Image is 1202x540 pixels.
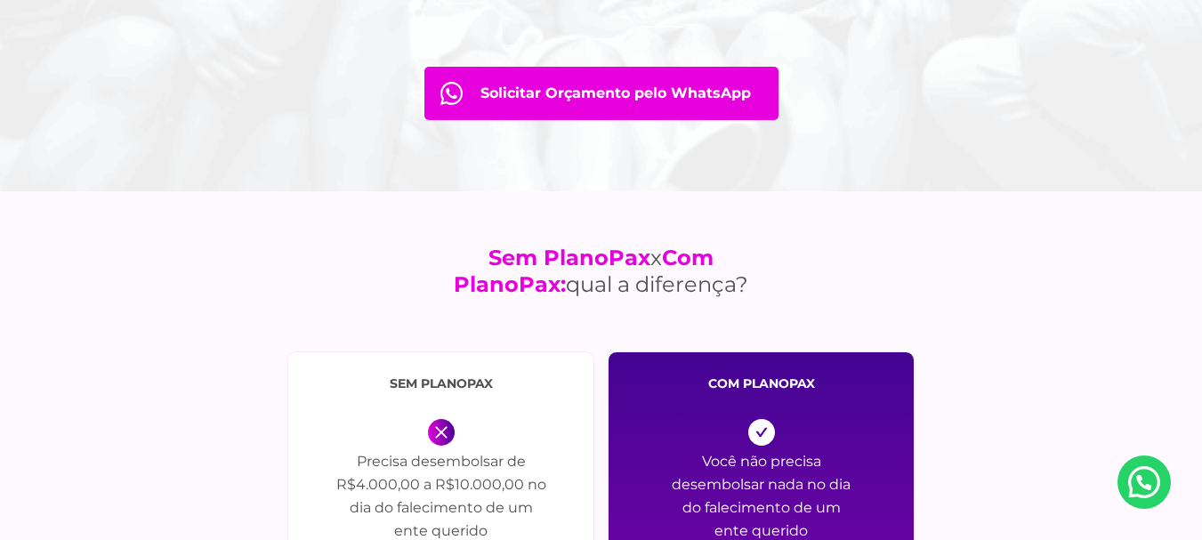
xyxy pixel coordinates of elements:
[708,375,815,392] span: com PlanoPax
[390,375,493,392] span: sem PlanoPax
[488,245,650,270] strong: Sem PlanoPax
[424,245,779,298] h2: x qual a diferença?
[454,245,714,297] strong: Com PlanoPax:
[748,419,775,446] img: icon-v
[1117,455,1171,509] a: Nosso Whatsapp
[428,419,455,446] img: icon-x
[440,82,463,105] img: fale com consultor
[424,67,778,120] a: Orçamento pelo WhatsApp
